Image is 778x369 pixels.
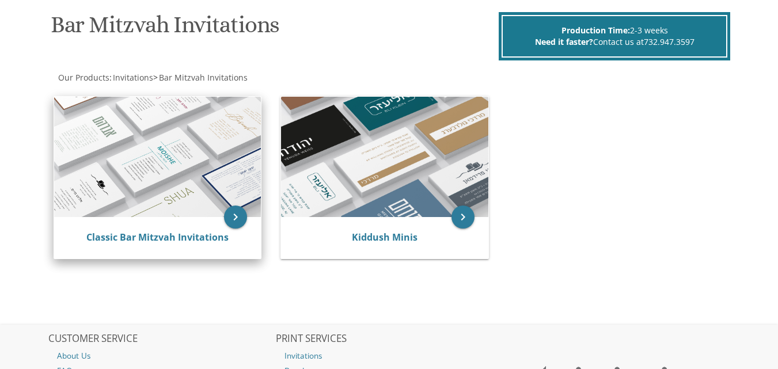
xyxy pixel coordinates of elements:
span: Invitations [113,72,153,83]
div: 2-3 weeks Contact us at [502,15,727,58]
a: 732.947.3597 [644,36,694,47]
a: About Us [48,348,274,363]
span: Bar Mitzvah Invitations [159,72,248,83]
span: Production Time: [561,25,630,36]
h1: Bar Mitzvah Invitations [51,12,496,46]
h2: CUSTOMER SERVICE [48,333,274,345]
span: Need it faster? [535,36,593,47]
img: Classic Bar Mitzvah Invitations [54,97,261,218]
h2: PRINT SERVICES [276,333,502,345]
span: > [153,72,248,83]
a: Invitations [276,348,502,363]
a: keyboard_arrow_right [451,206,475,229]
a: keyboard_arrow_right [224,206,247,229]
a: Bar Mitzvah Invitations [158,72,248,83]
a: Our Products [57,72,109,83]
a: Classic Bar Mitzvah Invitations [86,231,229,244]
a: Invitations [112,72,153,83]
div: : [48,72,389,83]
img: Kiddush Minis [281,97,488,218]
a: Kiddush Minis [352,231,418,244]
